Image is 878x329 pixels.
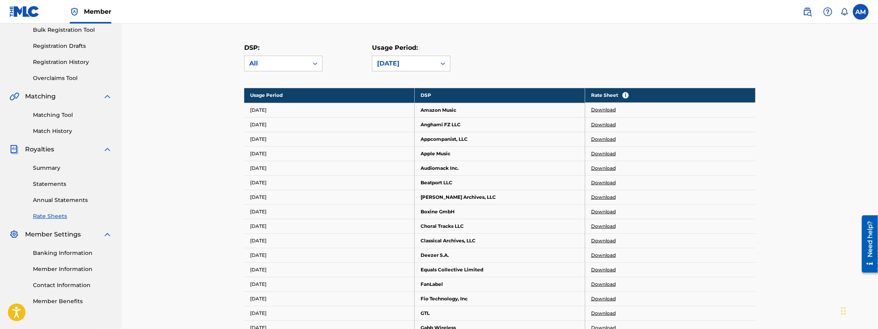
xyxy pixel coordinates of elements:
a: Download [591,165,616,172]
td: [DATE] [244,219,415,233]
td: [DATE] [244,190,415,204]
label: Usage Period: [372,44,418,51]
td: GTL [415,306,585,320]
a: Download [591,310,616,317]
td: [DATE] [244,204,415,219]
div: Drag [841,299,846,323]
span: Royalties [25,145,54,154]
img: Top Rightsholder [70,7,79,16]
td: Appcompanist, LLC [415,132,585,146]
td: [DATE] [244,132,415,146]
td: [DATE] [244,277,415,291]
a: Statements [33,180,112,188]
a: Download [591,266,616,273]
a: Download [591,252,616,259]
a: Download [591,223,616,230]
a: Summary [33,164,112,172]
div: Help [820,4,836,20]
a: Registration Drafts [33,42,112,50]
div: Notifications [840,8,848,16]
td: [DATE] [244,306,415,320]
td: Anghami FZ LLC [415,117,585,132]
td: Audiomack Inc. [415,161,585,175]
iframe: Chat Widget [839,291,878,329]
span: Member Settings [25,230,81,239]
a: Download [591,121,616,128]
a: Overclaims Tool [33,74,112,82]
a: Download [591,208,616,215]
iframe: Resource Center [856,213,878,276]
img: help [823,7,833,16]
a: Registration History [33,58,112,66]
img: MLC Logo [9,6,40,17]
label: DSP: [244,44,259,51]
td: Fio Technology, Inc [415,291,585,306]
td: Amazon Music [415,103,585,117]
a: Public Search [800,4,815,20]
a: Contact Information [33,281,112,289]
a: Download [591,106,616,113]
span: Matching [25,92,56,101]
td: [PERSON_NAME] Archives, LLC [415,190,585,204]
a: Banking Information [33,249,112,257]
td: [DATE] [244,117,415,132]
div: All [249,59,303,68]
td: [DATE] [244,175,415,190]
span: Member [84,7,111,16]
td: Choral Tracks LLC [415,219,585,233]
td: Deezer S.A. [415,248,585,262]
td: [DATE] [244,262,415,277]
img: Royalties [9,145,19,154]
a: Member Benefits [33,297,112,305]
td: [DATE] [244,233,415,248]
td: FanLabel [415,277,585,291]
div: [DATE] [377,59,431,68]
td: Boxine GmbH [415,204,585,219]
a: Download [591,179,616,186]
th: Usage Period [244,88,415,103]
img: Matching [9,92,19,101]
a: Bulk Registration Tool [33,26,112,34]
a: Annual Statements [33,196,112,204]
a: Download [591,194,616,201]
img: expand [103,230,112,239]
a: Matching Tool [33,111,112,119]
td: [DATE] [244,248,415,262]
img: expand [103,145,112,154]
a: Download [591,295,616,302]
td: [DATE] [244,103,415,117]
a: Download [591,150,616,157]
img: expand [103,92,112,101]
a: Download [591,237,616,244]
img: search [803,7,812,16]
div: User Menu [853,4,869,20]
a: Match History [33,127,112,135]
td: Classical Archives, LLC [415,233,585,248]
span: i [622,92,629,98]
a: Member Information [33,265,112,273]
td: [DATE] [244,161,415,175]
td: Beatport LLC [415,175,585,190]
td: Equals Collective Limited [415,262,585,277]
td: [DATE] [244,291,415,306]
a: Download [591,136,616,143]
td: [DATE] [244,146,415,161]
img: Member Settings [9,230,19,239]
th: Rate Sheet [585,88,755,103]
a: Rate Sheets [33,212,112,220]
td: Apple Music [415,146,585,161]
a: Download [591,281,616,288]
th: DSP [415,88,585,103]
